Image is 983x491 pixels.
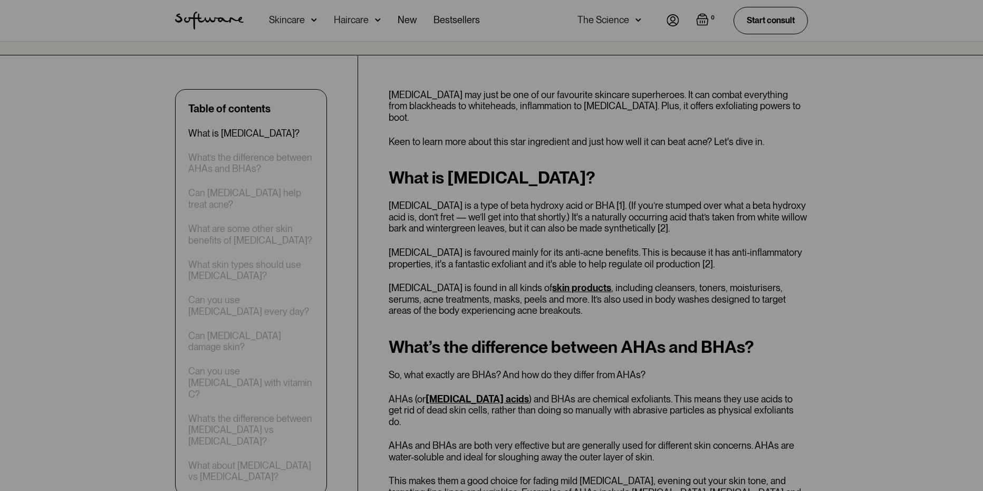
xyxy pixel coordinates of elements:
a: Can [MEDICAL_DATA] help treat acne? [188,187,314,210]
img: Software Logo [175,12,244,30]
a: What’s the difference between [MEDICAL_DATA] vs [MEDICAL_DATA]? [188,413,314,447]
div: Haircare [334,15,369,25]
a: What skin types should use [MEDICAL_DATA]? [188,259,314,282]
a: Can [MEDICAL_DATA] damage skin? [188,330,314,353]
div: Table of contents [188,102,271,115]
div: The Science [577,15,629,25]
p: [MEDICAL_DATA] may just be one of our favourite skincare superheroes. It can combat everything fr... [389,89,808,123]
p: [MEDICAL_DATA] is favoured mainly for its anti-acne benefits. This is because it has anti-inflamm... [389,247,808,269]
p: [MEDICAL_DATA] is found in all kinds of , including cleansers, toners, moisturisers, serums, acne... [389,282,808,316]
p: AHAs (or ) and BHAs are chemical exfoliants. This means they use acids to get rid of dead skin ce... [389,393,808,428]
img: arrow down [635,15,641,25]
p: AHAs and BHAs are both very effective but are generally used for different skin concerns. AHAs ar... [389,440,808,463]
strong: What’s the difference between AHAs and BHAs? [389,336,754,357]
p: So, what exactly are BHAs? And how do they differ from AHAs? [389,369,808,381]
a: home [175,12,244,30]
img: arrow down [311,15,317,25]
img: arrow down [375,15,381,25]
p: Keen to learn more about this star ingredient and just how well it can beat acne? Let's dive in. [389,136,808,148]
div: 0 [709,13,717,23]
a: Can you use [MEDICAL_DATA] with vitamin C? [188,365,314,400]
a: What’s the difference between AHAs and BHAs? [188,152,314,175]
a: Can you use [MEDICAL_DATA] every day? [188,294,314,317]
a: What are some other skin benefits of [MEDICAL_DATA]? [188,223,314,246]
a: What is [MEDICAL_DATA]? [188,128,300,139]
strong: What is [MEDICAL_DATA]? [389,167,595,188]
a: skin products [552,282,611,293]
a: Start consult [734,7,808,34]
a: What about [MEDICAL_DATA] vs [MEDICAL_DATA]? [188,460,314,483]
p: [MEDICAL_DATA] is a type of beta hydroxy acid or BHA [1]. (If you’re stumped over what a beta hyd... [389,200,808,234]
div: Skincare [269,15,305,25]
a: Open empty cart [696,13,717,28]
a: [MEDICAL_DATA] acids [426,393,529,405]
